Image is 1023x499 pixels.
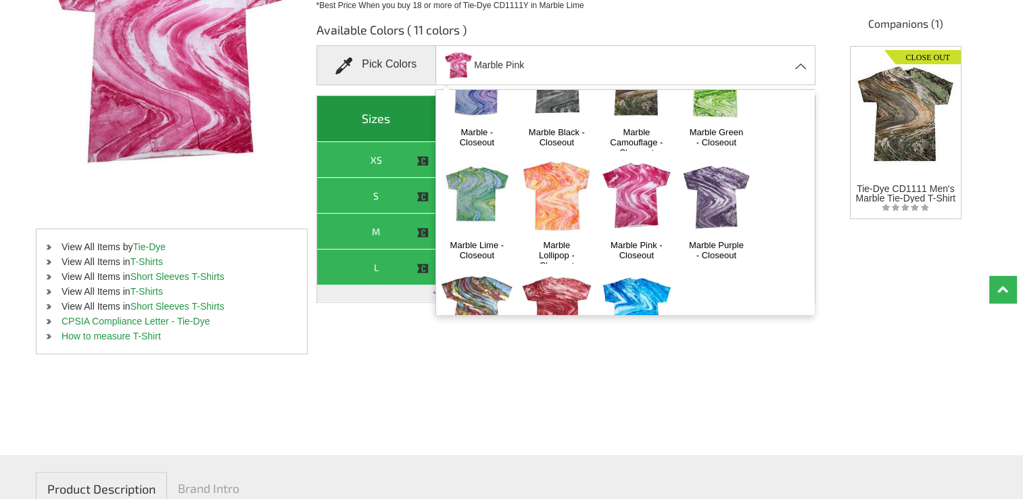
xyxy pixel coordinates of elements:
li: View All Items in [37,284,307,299]
img: This item is CLOSEOUT! [417,262,429,275]
img: This item is CLOSEOUT! [417,227,429,239]
img: Marble Red [521,264,592,352]
img: Marble Purple [681,151,752,239]
a: T-Shirts [130,286,163,297]
h4: Companions (1) [829,16,982,38]
span: Marble Pink [474,53,524,77]
a: Closeout Tie-Dye CD1111 Men's Marble Tie-Dyed T-Shirt [855,47,956,203]
span: Tie-Dye CD1111 Men's Marble Tie-Dyed T-Shirt [855,183,955,204]
a: Marble Green - Closeout [688,127,745,147]
img: Marble Lollipop [521,151,592,239]
img: Marble Royal [601,264,672,352]
img: Marble Rainbow [442,264,513,352]
a: How to measure T-Shirt [62,331,161,341]
a: T-Shirts [130,256,163,267]
img: tie-dye_HM1111B_marble-pink.jpg [444,47,473,83]
a: Marble Pink - Closeout [608,240,665,260]
a: Marble Black - Closeout [528,127,586,147]
div: Pick Colors [316,45,436,85]
a: Top [989,276,1016,303]
a: CPSIA Compliance Letter - Tie-Dye [62,316,210,327]
a: Marble Camouflage - Closeout [608,127,665,158]
li: View All Items by [37,239,307,254]
th: S [317,178,436,214]
img: This item is CLOSEOUT! [417,155,429,167]
th: XS [317,142,436,178]
img: Marble Pink [601,151,672,239]
img: listing_empty_star.svg [882,203,929,212]
li: View All Items in [37,269,307,284]
img: Closeout [884,47,961,64]
th: L [317,249,436,285]
a: Short Sleeves T-Shirts [130,271,224,282]
img: This item is CLOSEOUT! [417,191,429,203]
th: M [317,214,436,249]
li: View All Items in [37,254,307,269]
th: Sizes [317,96,436,142]
a: Marble Lime - Closeout [448,240,506,260]
td: * You get volume discount when you order more of this style and color. [317,285,815,302]
h3: Available Colors ( 11 colors ) [316,22,816,45]
a: Marble Lollipop - Closeout [528,240,586,270]
a: Tie-Dye [133,241,166,252]
span: *Best Price When you buy 18 or more of Tie-Dye CD1111Y in Marble Lime [316,1,584,10]
a: Marble - Closeout [448,127,506,147]
a: Marble Purple - Closeout [688,240,745,260]
img: Marble Lime [442,151,513,239]
a: Short Sleeves T-Shirts [130,301,224,312]
li: View All Items in [37,299,307,314]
